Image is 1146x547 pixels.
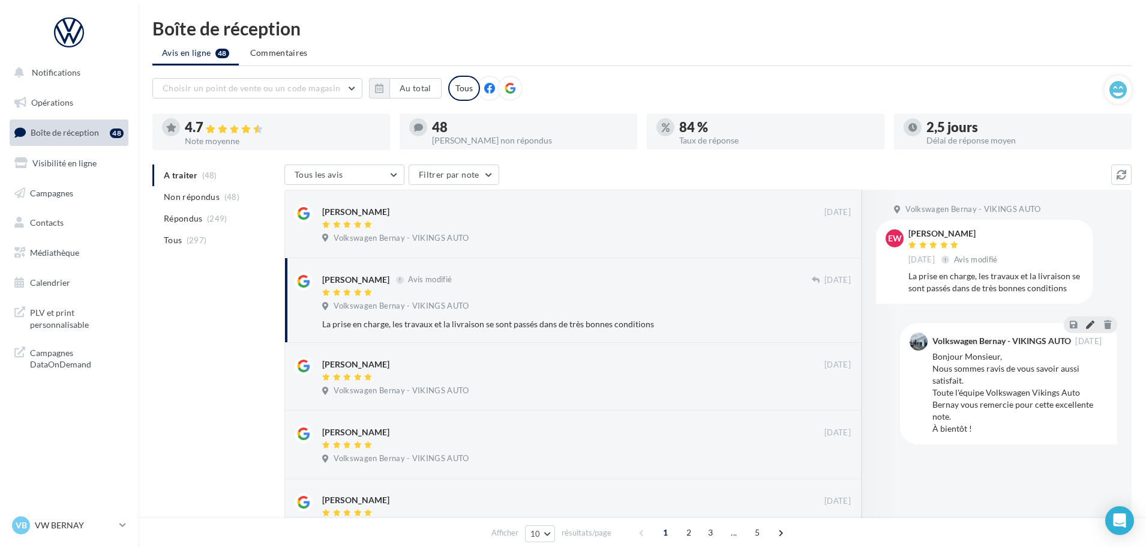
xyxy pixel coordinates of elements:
button: Filtrer par note [409,165,499,185]
span: résultats/page [562,527,611,539]
a: Boîte de réception48 [7,119,131,145]
a: Visibilité en ligne [7,151,131,176]
span: Campagnes DataOnDemand [30,345,124,370]
span: (297) [187,235,207,245]
span: 3 [701,523,720,542]
div: Tous [448,76,480,101]
span: EW [888,232,902,244]
div: Open Intercom Messenger [1105,506,1134,535]
span: Choisir un point de vente ou un code magasin [163,83,340,93]
a: VB VW BERNAY [10,514,128,537]
div: [PERSON_NAME] [322,274,389,286]
span: 1 [656,523,675,542]
span: ... [724,523,743,542]
span: Volkswagen Bernay - VIKINGS AUTO [334,233,469,244]
div: Boîte de réception [152,19,1132,37]
div: Volkswagen Bernay - VIKINGS AUTO [932,337,1071,345]
span: Afficher [491,527,518,539]
div: Délai de réponse moyen [926,136,1122,145]
button: Au total [389,78,442,98]
div: 4.7 [185,121,380,134]
div: 84 % [679,121,875,134]
span: Visibilité en ligne [32,158,97,168]
span: [DATE] [824,275,851,286]
a: Campagnes DataOnDemand [7,340,131,375]
div: 2,5 jours [926,121,1122,134]
span: [DATE] [824,207,851,218]
div: Note moyenne [185,137,380,145]
span: VB [16,519,27,531]
a: Opérations [7,90,131,115]
span: Tous les avis [295,169,343,180]
button: Au total [369,78,442,98]
span: Non répondus [164,191,220,203]
span: [DATE] [824,496,851,507]
span: Volkswagen Bernay - VIKINGS AUTO [334,385,469,396]
button: Notifications [7,60,126,85]
a: Campagnes [7,181,131,206]
div: [PERSON_NAME] non répondus [432,136,628,145]
span: 10 [530,529,541,539]
div: [PERSON_NAME] [322,206,389,218]
span: Campagnes [30,187,73,198]
span: Contacts [30,217,64,228]
span: [DATE] [908,255,935,265]
span: Volkswagen Bernay - VIKINGS AUTO [334,453,469,464]
span: 2 [679,523,698,542]
div: [PERSON_NAME] [322,358,389,370]
p: VW BERNAY [35,519,115,531]
span: Volkswagen Bernay - VIKINGS AUTO [905,204,1040,215]
button: 10 [525,525,556,542]
a: Médiathèque [7,240,131,265]
span: Notifications [32,67,80,77]
span: [DATE] [824,428,851,438]
span: [DATE] [1075,337,1102,345]
a: Calendrier [7,270,131,295]
span: [DATE] [824,360,851,370]
div: [PERSON_NAME] [322,426,389,438]
a: PLV et print personnalisable [7,300,131,335]
a: Contacts [7,210,131,235]
span: Commentaires [250,47,308,59]
span: Boîte de réception [31,127,99,138]
span: Calendrier [30,277,70,288]
div: 48 [110,128,124,138]
span: (249) [207,214,227,223]
div: Taux de réponse [679,136,875,145]
span: Répondus [164,213,203,225]
span: Tous [164,234,182,246]
button: Choisir un point de vente ou un code magasin [152,78,362,98]
span: 5 [748,523,767,542]
button: Tous les avis [284,165,404,185]
div: [PERSON_NAME] [322,494,389,506]
div: La prise en charge, les travaux et la livraison se sont passés dans de très bonnes conditions [908,270,1084,294]
span: (48) [224,192,239,202]
div: La prise en charge, les travaux et la livraison se sont passés dans de très bonnes conditions [322,318,773,330]
span: PLV et print personnalisable [30,304,124,330]
div: Bonjour Monsieur, Nous sommes ravis de vous savoir aussi satisfait. Toute l'équipe Volkswagen Vik... [932,351,1108,435]
span: Opérations [31,97,73,107]
span: Avis modifié [408,275,452,285]
div: [PERSON_NAME] [908,229,1000,238]
span: Médiathèque [30,247,79,258]
span: Avis modifié [954,255,998,264]
span: Volkswagen Bernay - VIKINGS AUTO [334,301,469,312]
div: 48 [432,121,628,134]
